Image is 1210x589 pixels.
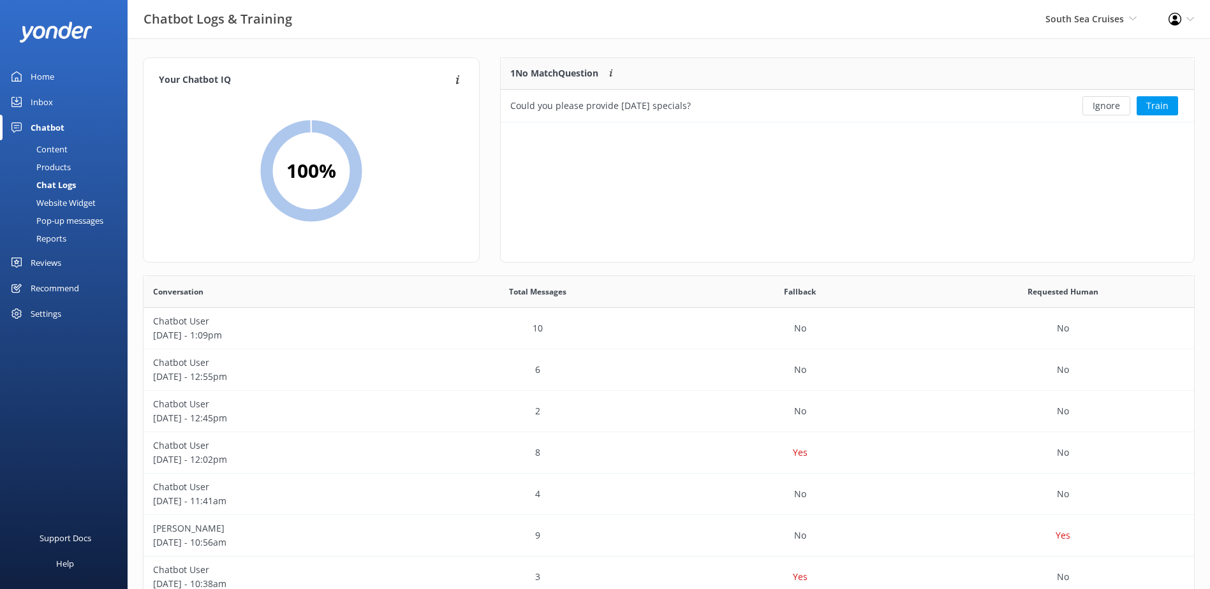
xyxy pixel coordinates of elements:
p: No [794,528,806,542]
p: [DATE] - 12:55pm [153,370,397,384]
p: 9 [535,528,540,542]
button: Ignore [1082,96,1130,115]
p: No [1057,404,1069,418]
div: row [144,474,1194,515]
div: Settings [31,301,61,326]
a: Products [8,158,128,176]
div: row [144,391,1194,432]
span: Fallback [784,286,816,298]
span: Conversation [153,286,203,298]
p: 2 [535,404,540,418]
div: Website Widget [8,194,96,212]
div: Help [56,551,74,576]
div: Home [31,64,54,89]
p: 6 [535,363,540,377]
div: Pop-up messages [8,212,103,229]
p: 8 [535,446,540,460]
p: Yes [793,570,808,584]
p: 4 [535,487,540,501]
div: Could you please provide [DATE] specials? [510,99,691,113]
img: yonder-white-logo.png [19,22,92,43]
p: No [1057,446,1069,460]
p: No [1057,570,1069,584]
p: No [1057,363,1069,377]
button: Train [1137,96,1178,115]
p: Yes [1056,528,1070,542]
div: Inbox [31,89,53,115]
p: No [794,487,806,501]
div: Chatbot [31,115,64,140]
a: Content [8,140,128,158]
p: [DATE] - 12:02pm [153,453,397,467]
div: Chat Logs [8,176,76,194]
div: row [144,349,1194,391]
span: South Sea Cruises [1045,13,1124,25]
div: Reports [8,229,66,247]
p: [DATE] - 10:56am [153,535,397,549]
p: [DATE] - 11:41am [153,494,397,508]
p: Chatbot User [153,314,397,328]
p: No [1057,321,1069,335]
p: [DATE] - 12:45pm [153,411,397,425]
p: Chatbot User [153,480,397,494]
span: Total Messages [509,286,566,298]
div: grid [501,90,1194,122]
a: Reports [8,229,128,247]
p: [DATE] - 1:09pm [153,328,397,342]
p: 1 No Match Question [510,66,598,80]
a: Website Widget [8,194,128,212]
p: 10 [533,321,543,335]
h3: Chatbot Logs & Training [144,9,292,29]
div: row [144,515,1194,556]
p: Chatbot User [153,563,397,577]
div: row [501,90,1194,122]
div: Reviews [31,250,61,275]
p: Yes [793,446,808,460]
a: Pop-up messages [8,212,128,229]
h2: 100 % [286,156,336,186]
div: Recommend [31,275,79,301]
div: Support Docs [40,525,91,551]
div: Content [8,140,68,158]
p: 3 [535,570,540,584]
h4: Your Chatbot IQ [159,73,452,87]
span: Requested Human [1028,286,1098,298]
p: [PERSON_NAME] [153,521,397,535]
p: No [1057,487,1069,501]
p: Chatbot User [153,439,397,453]
div: row [144,432,1194,474]
div: row [144,308,1194,349]
a: Chat Logs [8,176,128,194]
div: Products [8,158,71,176]
p: No [794,404,806,418]
p: No [794,321,806,335]
p: No [794,363,806,377]
p: Chatbot User [153,397,397,411]
p: Chatbot User [153,356,397,370]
